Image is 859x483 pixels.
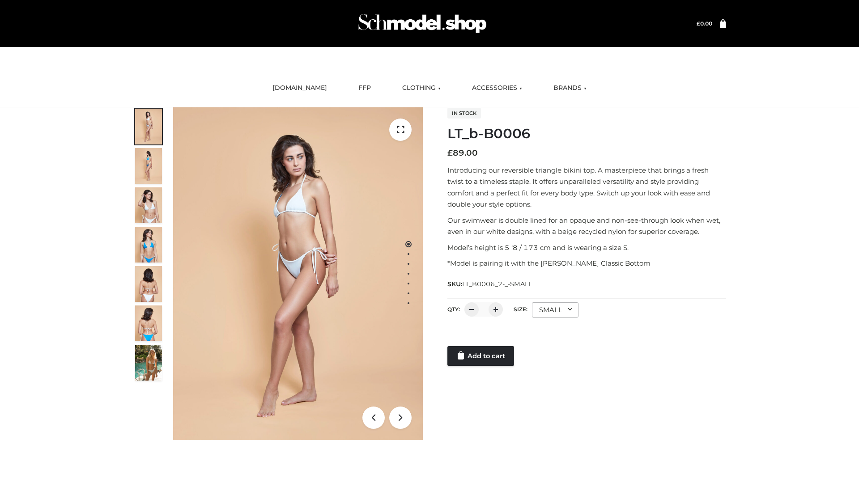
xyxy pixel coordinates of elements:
[447,165,726,210] p: Introducing our reversible triangle bikini top. A masterpiece that brings a fresh twist to a time...
[266,78,334,98] a: [DOMAIN_NAME]
[135,266,162,302] img: ArielClassicBikiniTop_CloudNine_AzureSky_OW114ECO_7-scaled.jpg
[697,20,712,27] bdi: 0.00
[462,280,532,288] span: LT_B0006_2-_-SMALL
[355,6,489,41] img: Schmodel Admin 964
[447,242,726,254] p: Model’s height is 5 ‘8 / 173 cm and is wearing a size S.
[447,279,533,289] span: SKU:
[395,78,447,98] a: CLOTHING
[447,148,478,158] bdi: 89.00
[465,78,529,98] a: ACCESSORIES
[447,346,514,366] a: Add to cart
[135,187,162,223] img: ArielClassicBikiniTop_CloudNine_AzureSky_OW114ECO_3-scaled.jpg
[135,227,162,263] img: ArielClassicBikiniTop_CloudNine_AzureSky_OW114ECO_4-scaled.jpg
[532,302,578,318] div: SMALL
[135,305,162,341] img: ArielClassicBikiniTop_CloudNine_AzureSky_OW114ECO_8-scaled.jpg
[173,107,423,440] img: ArielClassicBikiniTop_CloudNine_AzureSky_OW114ECO_1
[135,109,162,144] img: ArielClassicBikiniTop_CloudNine_AzureSky_OW114ECO_1-scaled.jpg
[697,20,700,27] span: £
[447,148,453,158] span: £
[447,215,726,237] p: Our swimwear is double lined for an opaque and non-see-through look when wet, even in our white d...
[514,306,527,313] label: Size:
[447,258,726,269] p: *Model is pairing it with the [PERSON_NAME] Classic Bottom
[697,20,712,27] a: £0.00
[352,78,378,98] a: FFP
[135,345,162,381] img: Arieltop_CloudNine_AzureSky2.jpg
[135,148,162,184] img: ArielClassicBikiniTop_CloudNine_AzureSky_OW114ECO_2-scaled.jpg
[447,108,481,119] span: In stock
[447,126,726,142] h1: LT_b-B0006
[447,306,460,313] label: QTY:
[547,78,593,98] a: BRANDS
